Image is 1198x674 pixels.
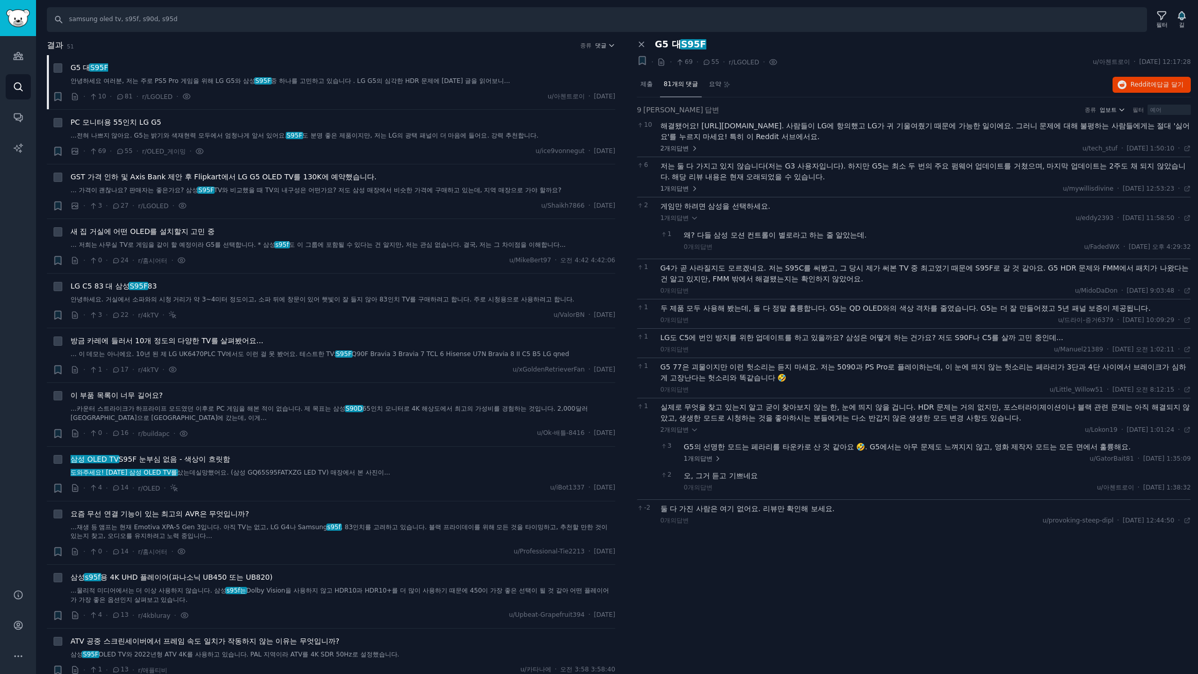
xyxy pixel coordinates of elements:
font: · [106,311,108,319]
font: 81 [125,93,133,100]
font: · [83,147,85,155]
font: u/카타나에 [520,666,551,673]
font: · [555,666,557,673]
font: u/MidoDaDon [1075,287,1118,294]
font: 1개의 [684,455,700,462]
font: GST 가격 인하 및 Axis Bank 제안 후 Flipkart에서 LG G5 OLED TV를 130K에 예약했습니다. [71,173,377,181]
input: 검색 키워드 [47,7,1147,32]
font: 1 [644,304,648,311]
font: [DATE] [594,93,615,100]
font: [DATE] [594,147,615,155]
font: 삼성 [71,573,85,581]
font: 댓글 [595,42,606,48]
font: · [172,201,174,210]
font: · [1178,517,1180,524]
font: u/Shaikh7866 [541,202,584,209]
font: 요약 [709,80,721,88]
font: 0 [98,429,102,436]
font: r/LGOLED [138,203,168,210]
font: · [162,311,164,319]
font: 길 [1179,22,1185,28]
a: 도와주세요! [DATE] 삼성 OLED TV를샀는데실망했어요. (삼성 GQ65S95FATXZG LED TV) 매장에서 본 사진이... [71,468,615,478]
font: Q90F Bravia 3 Bravia 7 TCL 6 Hisense U7N Bravia 8 II C5 B5 LG qned [352,350,569,358]
font: · [132,201,134,210]
font: 3 [668,442,672,449]
font: 종류 [1085,107,1096,113]
font: 10 [98,93,106,100]
font: [DATE] [594,548,615,555]
font: 0 [98,548,102,555]
font: · [173,429,176,437]
font: · [132,429,134,437]
font: r/LGOLED [142,93,172,100]
font: 답변 [676,185,689,192]
font: s95f는 [227,587,246,594]
a: ATV 공중 스크린세이버에서 프레임 속도 일치가 작동하지 않는 이유는 무엇입니까? [71,636,339,647]
a: Reddit에답글 달기 [1113,77,1191,93]
font: 1 [644,362,648,369]
font: · [132,311,134,319]
font: [DATE] 9:03:48 [1127,287,1175,294]
font: 1 [644,333,648,340]
a: ...전혀 나쁘지 않아요. G5는 밝기와 색재현력 모두에서 엄청나게 앞서 있어요.S95F도 분명 좋은 제품이지만, 저는 LG의 광택 패널이 더 마음에 들어요. 강력 추천합니다. [71,131,615,141]
font: s95f [327,524,341,531]
font: · [136,147,138,155]
font: · [1178,185,1180,192]
font: [DATE] 1:50:10 [1127,145,1175,152]
font: 1 [98,666,102,673]
font: S95F [287,132,302,139]
font: · [83,256,85,264]
font: u/MikeBert97 [509,257,551,264]
font: 답변 [676,426,689,433]
font: 27 [120,202,129,209]
font: 1 [668,230,672,238]
font: · [83,484,85,492]
font: 24 [120,257,129,264]
font: · [588,484,591,491]
font: OLED TV와 2022년형 ATV 4K를 사용하고 있습니다. PAL 지역이라 ATV를 4K SDR 50Hz로 설정했습니다. [98,651,399,658]
font: · [110,147,112,155]
font: r/4kbluray [138,612,170,619]
font: ... 가격이 괜찮나요? 판매자는 좋은가요? 삼성 [71,187,198,194]
font: 삼성 OLED TV [71,455,118,463]
a: PC 모니터용 55인치 LG G5 [71,117,161,128]
a: ... 가격이 괜찮나요? 판매자는 좋은가요? 삼성S95FTV와 비교했을 때 TV의 내구성은 어떤가요? 저도 삼성 매장에서 비슷한 가격에 구매하고 있는데, 지역 매장으로 가야 ... [71,186,615,195]
font: ATV 공중 스크린세이버에서 프레임 속도 일치가 작동하지 않는 이유는 무엇입니까? [71,637,339,645]
font: · [1121,287,1123,294]
font: 제출 [640,80,653,88]
font: 81개의 댓글 [664,80,698,88]
font: · [1138,455,1140,462]
font: 필터 [1133,107,1144,113]
font: · [1178,346,1180,353]
font: u/eddy2393 [1075,214,1113,222]
font: · [162,365,164,374]
font: PC 모니터용 55인치 LG G5 [71,118,161,126]
font: 오전 3:58 3:58:40 [560,666,615,673]
font: u/아첸트로이 [1093,58,1130,65]
font: · [1117,316,1119,324]
font: · [588,147,591,155]
font: S95F [130,282,148,290]
font: s95f [275,241,289,248]
font: r/OLED_게이밍 [142,148,186,155]
font: 69 [685,58,693,65]
font: · [1178,316,1180,324]
font: · [164,484,166,492]
font: 삼성 [71,651,83,658]
font: · [83,666,85,674]
font: · [83,92,85,100]
font: u/아첸트로이 [548,93,585,100]
font: 오전 4:42 4:42:06 [560,257,615,264]
font: r/LGOLED [729,59,759,66]
font: [DATE] [594,311,615,318]
font: · [763,58,765,66]
font: 샀는데 [177,469,196,476]
font: [DATE] 10:09:29 [1123,316,1174,324]
font: [DATE] 11:58:50 [1123,214,1174,222]
font: [DATE] 오후 4:29:32 [1129,243,1191,250]
font: u/Manuel21389 [1054,346,1103,353]
font: S95F [198,187,214,194]
font: 답변 [676,214,689,222]
font: [DATE] [594,202,615,209]
font: 1개의 [661,185,677,192]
